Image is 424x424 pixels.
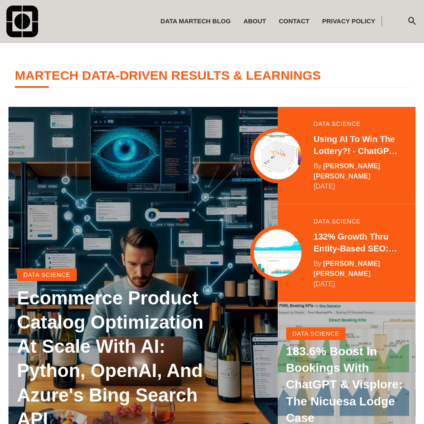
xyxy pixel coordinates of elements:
a: Using AI to Win the Lottery?! - ChatGPT for Informed, Adaptable Decision-Making [314,133,399,157]
span: by [314,260,322,267]
time: May 25 2024 [314,279,335,289]
a: [PERSON_NAME] [PERSON_NAME] [314,162,380,180]
a: 132% Growth thru Entity-Based SEO: [DOMAIN_NAME]'s Data-Driven SEO Audit & Optimization Plan [314,231,399,254]
img: comando-590 [6,6,38,37]
a: data science [17,268,77,281]
iframe: Chat Widget [382,383,424,424]
h4: MarTech Data-Driven Results & Learnings [15,68,409,88]
a: data science [314,121,361,127]
time: August 29 2024 [314,181,335,192]
a: data science [286,327,346,340]
a: data science [314,218,361,224]
span: by [314,162,322,170]
a: [PERSON_NAME] [PERSON_NAME] [314,260,380,277]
